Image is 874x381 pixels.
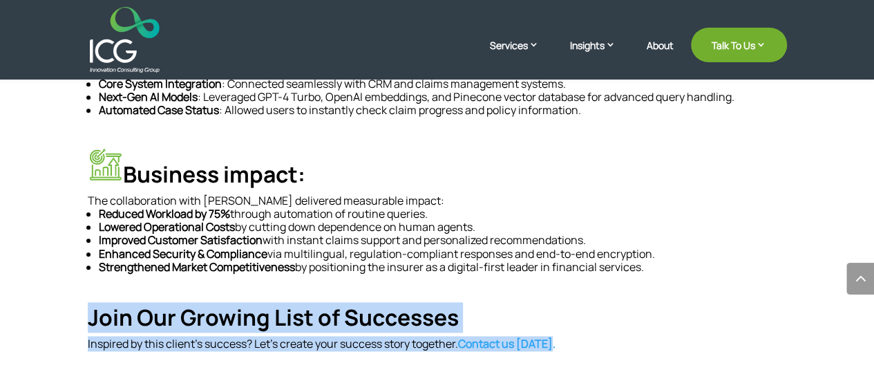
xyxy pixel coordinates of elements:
[88,194,787,207] p: The collaboration with [PERSON_NAME] delivered measurable impact:
[99,207,787,221] li: through automation of routine queries.
[99,76,222,91] strong: Core System Integration
[99,221,787,234] li: by cutting down dependence on human agents.
[99,261,787,274] li: by positioning the insurer as a digital-first leader in financial services.
[458,336,555,351] a: Contact us [DATE].
[99,259,295,275] strong: Strengthened Market Competitiveness
[647,40,674,73] a: About
[88,302,459,333] strong: Join Our Growing List of Successes
[99,248,787,261] li: via multilingual, regulation-compliant responses and end-to-end encryption.
[99,234,787,247] li: with instant claims support and personalized recommendations.
[99,89,198,104] strong: Next-Gen AI Models
[644,232,874,381] iframe: Chat Widget
[570,38,629,73] a: Insights
[99,77,787,91] li: : Connected seamlessly with CRM and claims management systems.
[99,206,230,221] strong: Reduced Workload by 75%
[90,7,160,73] img: ICG
[99,91,787,104] li: : Leveraged GPT-4 Turbo, OpenAI embeddings, and Pinecone vector database for advanced query handl...
[123,158,305,189] span: Business impact:
[88,337,787,351] p: Inspired by this client’s success? Let’s create your success story together.
[490,38,553,73] a: Services
[99,232,263,248] strong: Improved Customer Satisfaction
[99,102,219,118] strong: Automated Case Status
[99,246,267,261] strong: Enhanced Security & Compliance
[99,219,235,234] strong: Lowered Operational Costs
[691,28,787,62] a: Talk To Us
[99,104,787,117] li: : Allowed users to instantly check claim progress and policy information.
